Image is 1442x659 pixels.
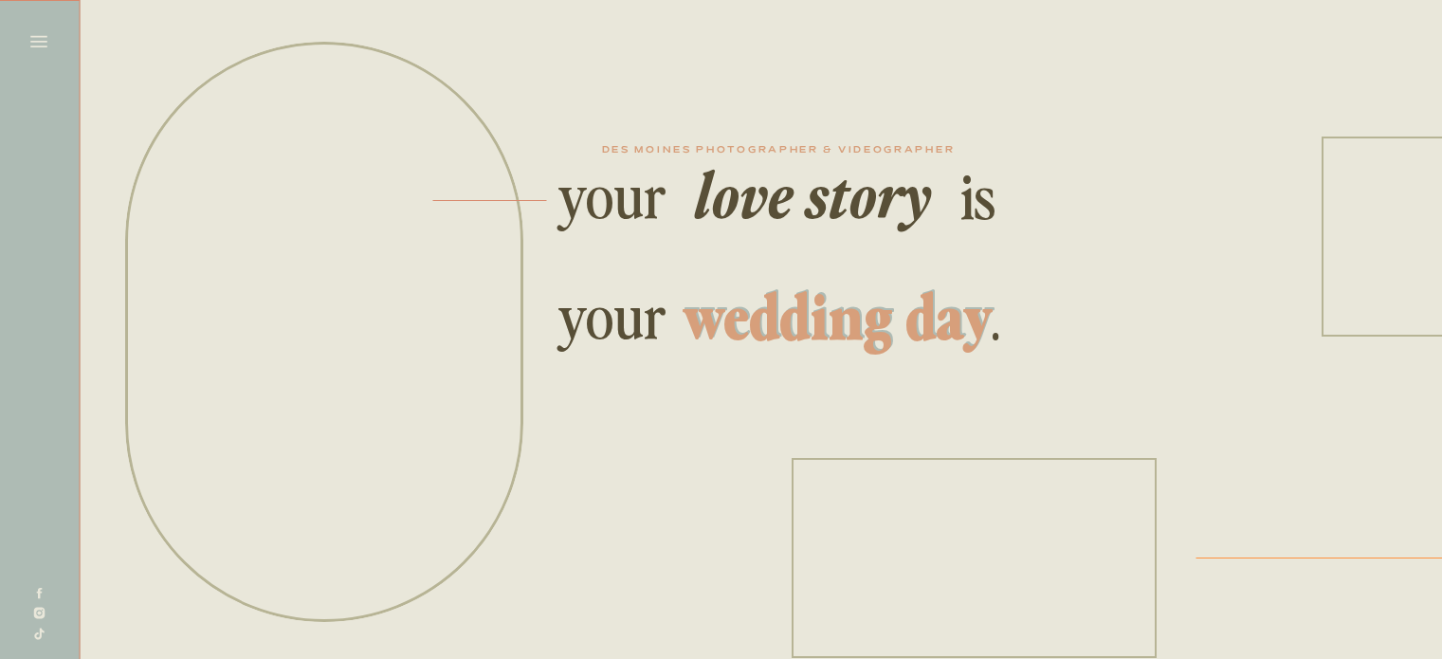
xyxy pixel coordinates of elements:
[671,279,1004,345] h2: wedding day
[944,158,1012,229] h2: is
[991,279,1002,350] h2: .
[546,146,1011,158] h1: des moines photographer & videographer
[678,157,947,224] h2: love story
[558,278,675,349] h2: your
[558,157,675,234] h2: your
